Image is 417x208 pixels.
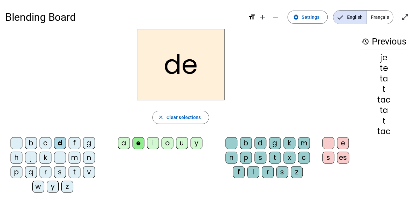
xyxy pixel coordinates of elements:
[361,128,406,135] div: tac
[361,38,369,45] mat-icon: history
[61,181,73,193] div: z
[40,166,51,178] div: r
[240,152,252,163] div: p
[69,152,80,163] div: m
[240,137,252,149] div: b
[225,152,237,163] div: n
[337,152,349,163] div: es
[399,11,412,24] button: Enter full screen
[83,166,95,178] div: v
[269,152,281,163] div: t
[25,152,37,163] div: j
[333,11,367,24] span: English
[83,137,95,149] div: g
[302,13,319,21] span: Settings
[333,10,393,24] mat-button-toggle-group: Language selection
[269,11,282,24] button: Decrease font size
[361,34,406,49] h3: Previous
[287,11,328,24] button: Settings
[191,137,202,149] div: y
[69,166,80,178] div: t
[298,137,310,149] div: m
[32,181,44,193] div: w
[83,152,95,163] div: n
[361,117,406,125] div: t
[361,54,406,62] div: je
[298,152,310,163] div: c
[133,137,144,149] div: e
[40,137,51,149] div: c
[176,137,188,149] div: u
[337,137,349,149] div: e
[272,13,280,21] mat-icon: remove
[152,111,209,124] button: Clear selections
[158,114,164,120] mat-icon: close
[54,137,66,149] div: d
[248,13,256,21] mat-icon: format_size
[69,137,80,149] div: f
[5,7,243,28] h1: Blending Board
[254,152,266,163] div: s
[11,152,22,163] div: h
[254,137,266,149] div: d
[361,106,406,114] div: ta
[162,137,173,149] div: o
[283,137,295,149] div: k
[291,166,303,178] div: z
[137,29,224,100] h2: de
[47,181,59,193] div: y
[262,166,274,178] div: r
[361,75,406,83] div: ta
[361,85,406,93] div: t
[233,166,245,178] div: f
[25,137,37,149] div: b
[166,113,201,121] span: Clear selections
[361,96,406,104] div: tac
[25,166,37,178] div: q
[269,137,281,149] div: g
[258,13,266,21] mat-icon: add
[322,152,334,163] div: s
[54,152,66,163] div: l
[401,13,409,21] mat-icon: open_in_full
[147,137,159,149] div: i
[247,166,259,178] div: l
[54,166,66,178] div: s
[283,152,295,163] div: x
[256,11,269,24] button: Increase font size
[367,11,393,24] span: Français
[118,137,130,149] div: a
[293,14,299,20] mat-icon: settings
[11,166,22,178] div: p
[361,64,406,72] div: te
[40,152,51,163] div: k
[276,166,288,178] div: s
